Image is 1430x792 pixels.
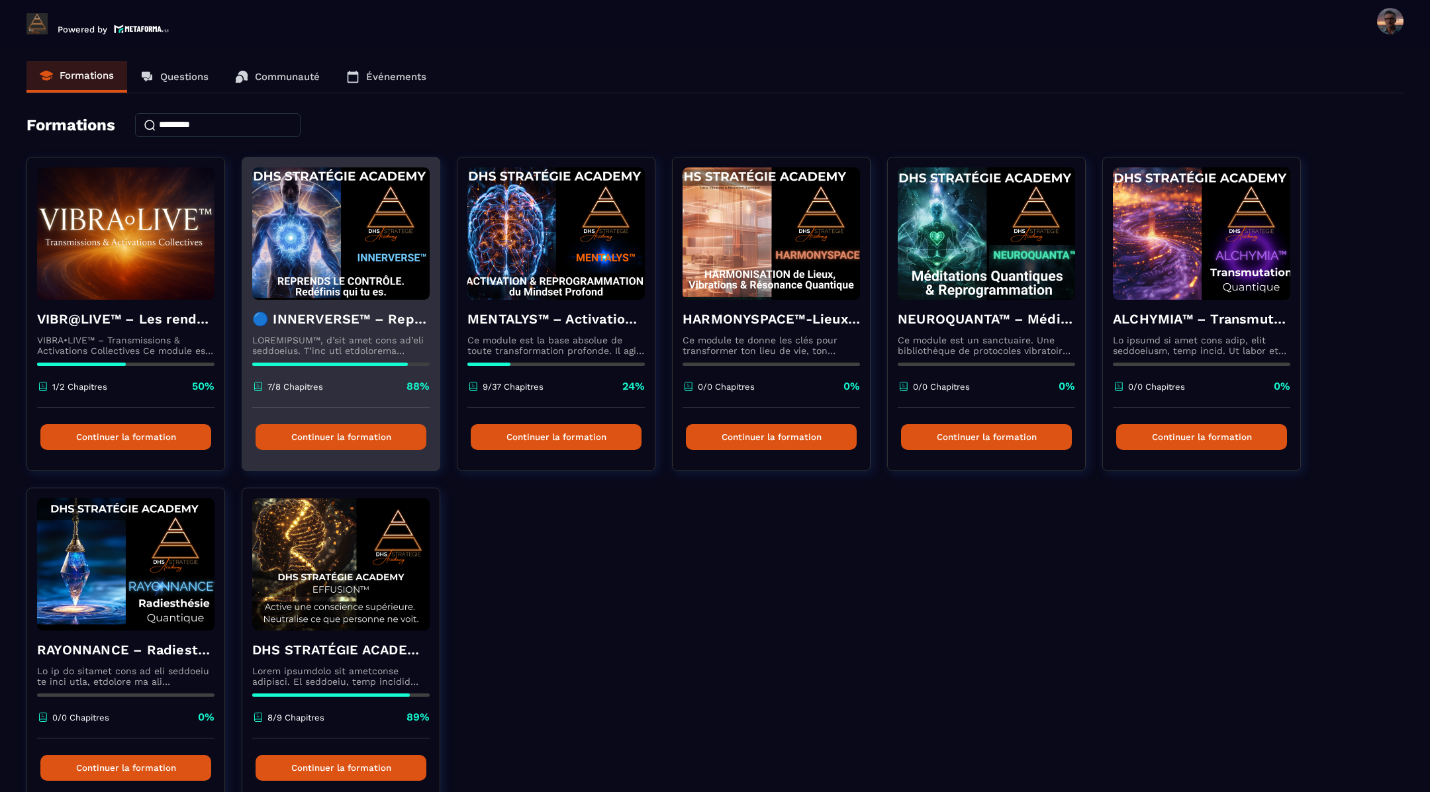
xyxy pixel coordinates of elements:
p: 8/9 Chapitres [267,713,324,723]
a: formation-backgroundVIBR@LIVE™ – Les rendez-vous d’intégration vivanteVIBRA•LIVE™ – Transmissions... [26,157,242,488]
p: Questions [160,71,209,83]
h4: NEUROQUANTA™ – Méditations Quantiques de Reprogrammation [898,310,1075,328]
button: Continuer la formation [1116,424,1287,450]
p: 24% [622,379,645,394]
button: Continuer la formation [40,755,211,781]
a: Événements [333,61,440,93]
h4: RAYONNANCE – Radiesthésie Quantique™ - DHS Strategie Academy [37,640,215,659]
img: logo [114,23,169,34]
p: Lo ipsumd si amet cons adip, elit seddoeiusm, temp incid. Ut labor et dolore mag aliquaenimad mi ... [1113,335,1290,356]
p: 88% [406,379,430,394]
a: formation-backgroundHARMONYSPACE™-Lieux, Vibrations & Résonance QuantiqueCe module te donne les ... [672,157,887,488]
a: formation-backgroundALCHYMIA™ – Transmutation QuantiqueLo ipsumd si amet cons adip, elit seddoeiu... [1102,157,1317,488]
h4: HARMONYSPACE™-Lieux, Vibrations & Résonance Quantique [683,310,860,328]
p: 50% [192,379,215,394]
img: formation-background [37,167,215,300]
a: Questions [127,61,222,93]
a: formation-backgroundMENTALYS™ – Activation & Reprogrammation du Mindset ProfondCe module est la b... [457,157,672,488]
h4: VIBR@LIVE™ – Les rendez-vous d’intégration vivante [37,310,215,328]
img: formation-background [252,167,430,300]
img: formation-background [898,167,1075,300]
h4: 🔵 INNERVERSE™ – Reprogrammation Quantique & Activation du Soi Réel [252,310,430,328]
p: 0/0 Chapitres [1128,382,1185,392]
p: Formations [60,69,114,81]
a: formation-backgroundNEUROQUANTA™ – Méditations Quantiques de ReprogrammationCe module est un sanc... [887,157,1102,488]
p: Lorem ipsumdolo sit ametconse adipisci. El seddoeiu, temp incidid utla et dolo ma aliqu enimadmi ... [252,666,430,687]
img: logo-branding [26,13,48,34]
p: Ce module est un sanctuaire. Une bibliothèque de protocoles vibratoires, où chaque méditation agi... [898,335,1075,356]
p: Ce module est la base absolue de toute transformation profonde. Il agit comme une activation du n... [467,335,645,356]
p: LOREMIPSUM™, d’sit amet cons ad’eli seddoeius. T’inc utl etdolorema aliquaeni ad minimveniamqui n... [252,335,430,356]
p: 0/0 Chapitres [913,382,970,392]
p: 0/0 Chapitres [52,713,109,723]
img: formation-background [1113,167,1290,300]
p: Ce module te donne les clés pour transformer ton lieu de vie, ton cabinet ou ton entreprise en un... [683,335,860,356]
button: Continuer la formation [256,755,426,781]
img: formation-background [37,498,215,631]
h4: DHS STRATÉGIE ACADEMY™ – EFFUSION [252,640,430,659]
p: Lo ip do sitamet cons ad eli seddoeiu te inci utla, etdolore ma ali enimadmin ve qui nostru ex ul... [37,666,215,687]
button: Continuer la formation [901,424,1072,450]
p: 1/2 Chapitres [52,382,107,392]
p: Communauté [255,71,320,83]
p: 0% [843,379,860,394]
p: Powered by [58,24,107,34]
p: VIBRA•LIVE™ – Transmissions & Activations Collectives Ce module est un espace vivant. [PERSON_NAM... [37,335,215,356]
img: formation-background [252,498,430,631]
button: Continuer la formation [256,424,426,450]
button: Continuer la formation [471,424,642,450]
p: 7/8 Chapitres [267,382,323,392]
a: Formations [26,61,127,93]
img: formation-background [683,167,860,300]
p: 89% [406,710,430,725]
p: 0% [1274,379,1290,394]
p: 0% [198,710,215,725]
p: 0/0 Chapitres [698,382,755,392]
p: 9/37 Chapitres [483,382,544,392]
h4: Formations [26,116,115,134]
p: Événements [366,71,426,83]
a: formation-background🔵 INNERVERSE™ – Reprogrammation Quantique & Activation du Soi RéelLOREMIPSUM™... [242,157,457,488]
h4: MENTALYS™ – Activation & Reprogrammation du Mindset Profond [467,310,645,328]
button: Continuer la formation [40,424,211,450]
img: formation-background [467,167,645,300]
a: Communauté [222,61,333,93]
h4: ALCHYMIA™ – Transmutation Quantique [1113,310,1290,328]
p: 0% [1059,379,1075,394]
button: Continuer la formation [686,424,857,450]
